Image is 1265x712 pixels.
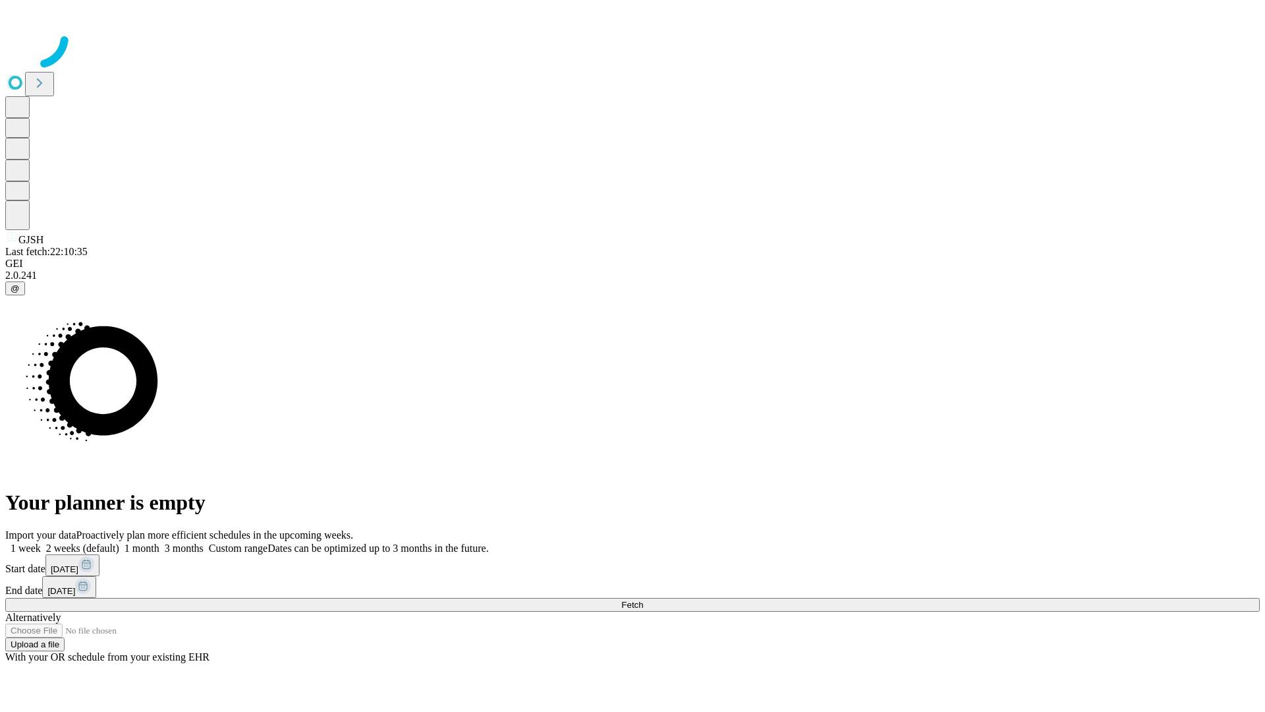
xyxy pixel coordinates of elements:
[125,543,159,554] span: 1 month
[45,554,99,576] button: [DATE]
[18,234,43,245] span: GJSH
[5,270,1260,282] div: 2.0.241
[165,543,204,554] span: 3 months
[5,638,65,651] button: Upload a file
[11,543,41,554] span: 1 week
[5,282,25,295] button: @
[5,529,76,541] span: Import your data
[5,246,88,257] span: Last fetch: 22:10:35
[5,576,1260,598] div: End date
[11,283,20,293] span: @
[5,598,1260,612] button: Fetch
[5,554,1260,576] div: Start date
[42,576,96,598] button: [DATE]
[621,600,643,610] span: Fetch
[47,586,75,596] span: [DATE]
[5,490,1260,515] h1: Your planner is empty
[76,529,353,541] span: Proactively plan more efficient schedules in the upcoming weeks.
[267,543,488,554] span: Dates can be optimized up to 3 months in the future.
[5,258,1260,270] div: GEI
[5,651,210,663] span: With your OR schedule from your existing EHR
[5,612,61,623] span: Alternatively
[51,564,78,574] span: [DATE]
[46,543,119,554] span: 2 weeks (default)
[209,543,267,554] span: Custom range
